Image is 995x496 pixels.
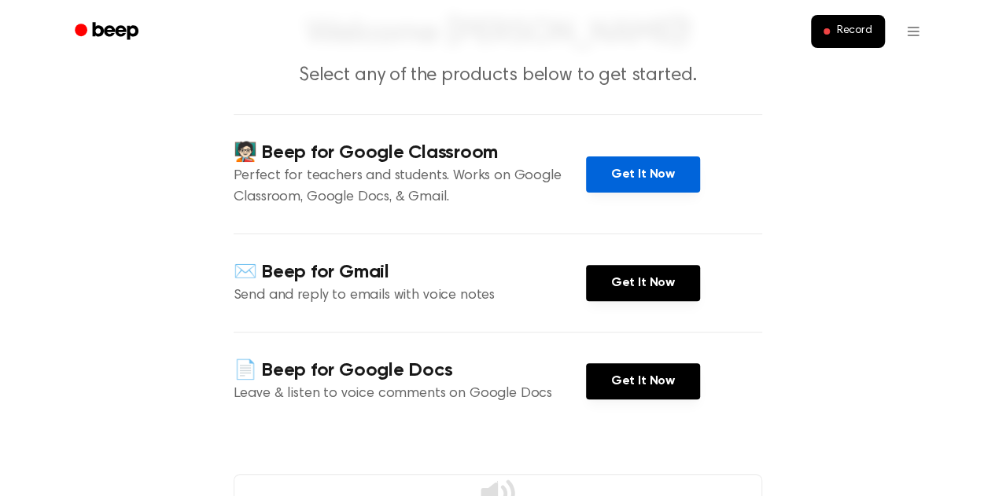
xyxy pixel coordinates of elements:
[836,24,872,39] span: Record
[234,259,586,285] h4: ✉️ Beep for Gmail
[234,358,586,384] h4: 📄 Beep for Google Docs
[64,17,153,47] a: Beep
[586,265,700,301] a: Get It Now
[586,156,700,193] a: Get It Now
[196,63,800,89] p: Select any of the products below to get started.
[234,285,586,307] p: Send and reply to emails with voice notes
[234,140,586,166] h4: 🧑🏻‍🏫 Beep for Google Classroom
[811,15,884,48] button: Record
[894,13,932,50] button: Open menu
[234,384,586,405] p: Leave & listen to voice comments on Google Docs
[234,166,586,208] p: Perfect for teachers and students. Works on Google Classroom, Google Docs, & Gmail.
[586,363,700,399] a: Get It Now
